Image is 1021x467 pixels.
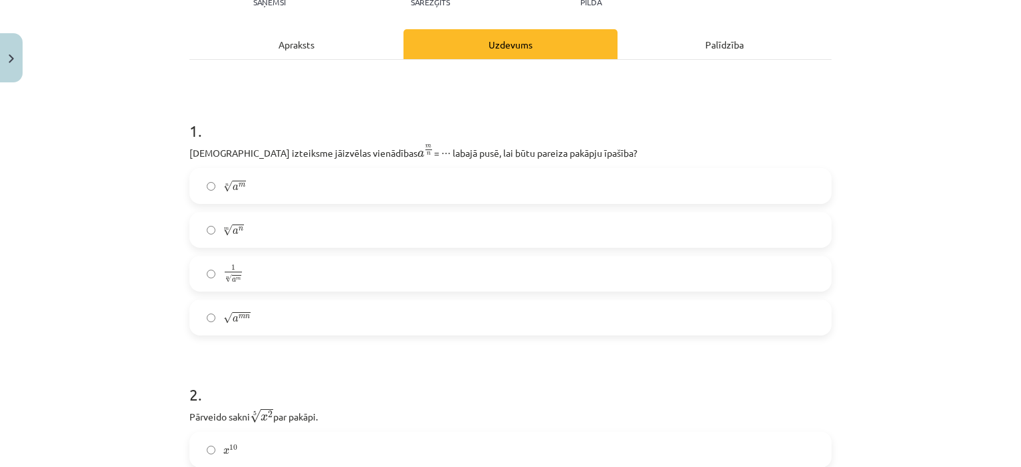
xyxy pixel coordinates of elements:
span: 10 [229,445,237,451]
span: m [425,145,431,148]
h1: 1 . [189,98,832,140]
div: Palīdzība [618,29,832,59]
span: x [261,415,268,421]
span: √ [225,275,232,283]
span: a [417,151,424,157]
div: Apraksts [189,29,403,59]
span: m [239,315,245,319]
span: a [233,229,239,234]
div: Uzdevums [403,29,618,59]
span: √ [250,409,261,423]
p: [DEMOGRAPHIC_DATA] izteiksme jāizvēlas vienādības = ⋯ labajā pusē, lai būtu pareiza pakāpju īpašība? [189,143,832,160]
span: m [239,183,245,187]
span: n [239,227,243,231]
span: n [427,152,431,155]
span: m [236,277,241,280]
p: Pārveido sakni par pakāpi. [189,407,832,424]
span: 1 [231,265,235,271]
span: x [223,448,229,454]
span: 2 [268,411,273,418]
span: a [233,316,239,322]
span: √ [223,225,233,236]
img: icon-close-lesson-0947bae3869378f0d4975bcd49f059093ad1ed9edebbc8119c70593378902aed.svg [9,54,14,63]
span: a [232,278,236,282]
span: n [245,315,250,319]
span: √ [223,312,233,324]
span: √ [223,181,233,192]
h1: 2 . [189,362,832,403]
span: a [233,185,239,191]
